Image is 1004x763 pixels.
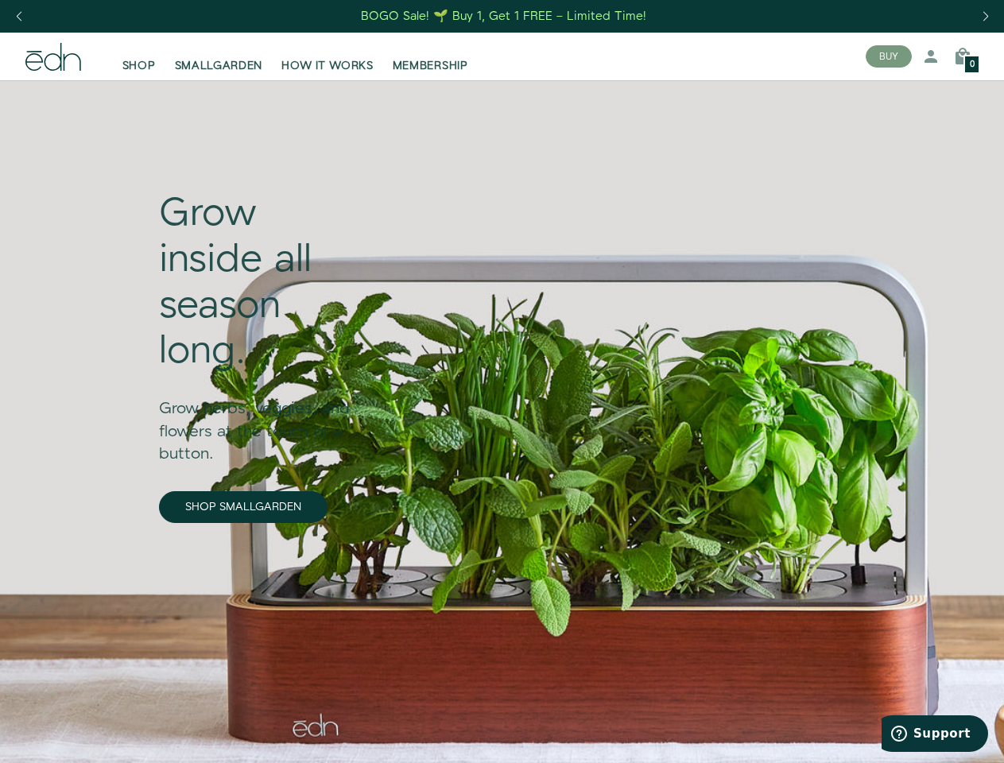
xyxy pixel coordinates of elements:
[159,375,366,466] div: Grow herbs, veggies, and flowers at the touch of a button.
[393,58,468,74] span: MEMBERSHIP
[359,4,648,29] a: BOGO Sale! 🌱 Buy 1, Get 1 FREE – Limited Time!
[866,45,912,68] button: BUY
[970,60,975,69] span: 0
[882,715,988,755] iframe: Opens a widget where you can find more information
[159,192,366,374] div: Grow inside all season long.
[272,39,382,74] a: HOW IT WORKS
[165,39,273,74] a: SMALLGARDEN
[122,58,156,74] span: SHOP
[361,8,646,25] div: BOGO Sale! 🌱 Buy 1, Get 1 FREE – Limited Time!
[281,58,373,74] span: HOW IT WORKS
[175,58,263,74] span: SMALLGARDEN
[159,491,328,523] a: SHOP SMALLGARDEN
[383,39,478,74] a: MEMBERSHIP
[113,39,165,74] a: SHOP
